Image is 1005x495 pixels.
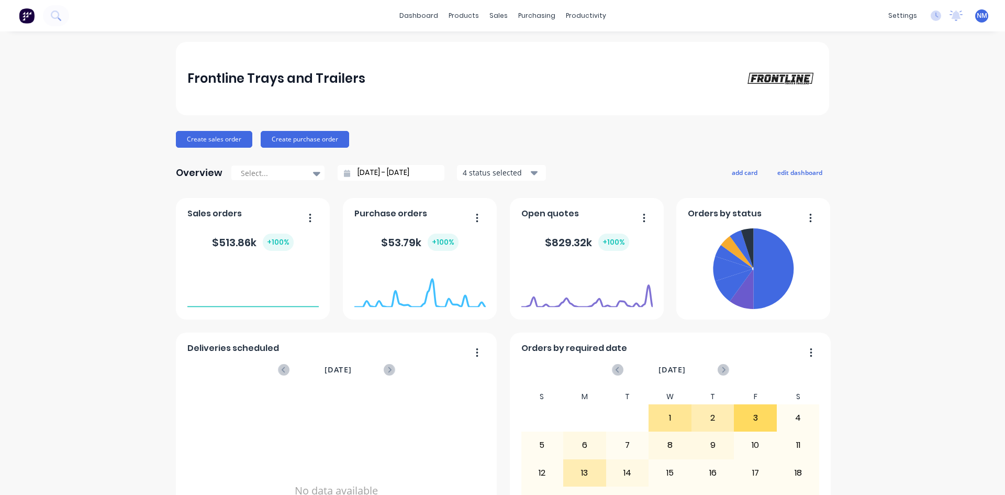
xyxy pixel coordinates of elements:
div: + 100 % [263,234,294,251]
a: dashboard [394,8,443,24]
div: F [734,389,777,404]
span: Purchase orders [354,207,427,220]
button: 4 status selected [457,165,546,181]
div: Overview [176,162,222,183]
div: T [606,389,649,404]
div: M [563,389,606,404]
div: 12 [521,460,563,486]
span: Orders by status [688,207,762,220]
div: S [777,389,820,404]
div: 15 [649,460,691,486]
span: NM [977,11,987,20]
div: 13 [564,460,606,486]
span: Deliveries scheduled [187,342,279,355]
div: settings [883,8,922,24]
div: 4 status selected [463,167,529,178]
div: 16 [692,460,734,486]
div: 4 [777,405,819,431]
div: + 100 % [428,234,459,251]
div: + 100 % [598,234,629,251]
div: products [443,8,484,24]
div: 14 [607,460,649,486]
div: $ 53.79k [381,234,459,251]
div: $ 829.32k [545,234,629,251]
div: 10 [734,432,776,458]
div: 6 [564,432,606,458]
div: 3 [734,405,776,431]
div: 2 [692,405,734,431]
button: Create sales order [176,131,252,148]
div: 18 [777,460,819,486]
div: T [691,389,734,404]
img: Frontline Trays and Trailers [744,70,818,86]
div: S [521,389,564,404]
div: 8 [649,432,691,458]
div: Frontline Trays and Trailers [187,68,365,89]
div: sales [484,8,513,24]
div: $ 513.86k [212,234,294,251]
button: edit dashboard [770,166,829,179]
span: [DATE] [325,364,352,376]
div: productivity [561,8,611,24]
span: Sales orders [187,207,242,220]
div: 17 [734,460,776,486]
button: add card [725,166,764,179]
img: Factory [19,8,35,24]
div: 1 [649,405,691,431]
div: 5 [521,432,563,458]
div: 7 [607,432,649,458]
div: W [649,389,691,404]
span: [DATE] [658,364,686,376]
div: purchasing [513,8,561,24]
div: 9 [692,432,734,458]
button: Create purchase order [261,131,349,148]
div: 11 [777,432,819,458]
span: Open quotes [521,207,579,220]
